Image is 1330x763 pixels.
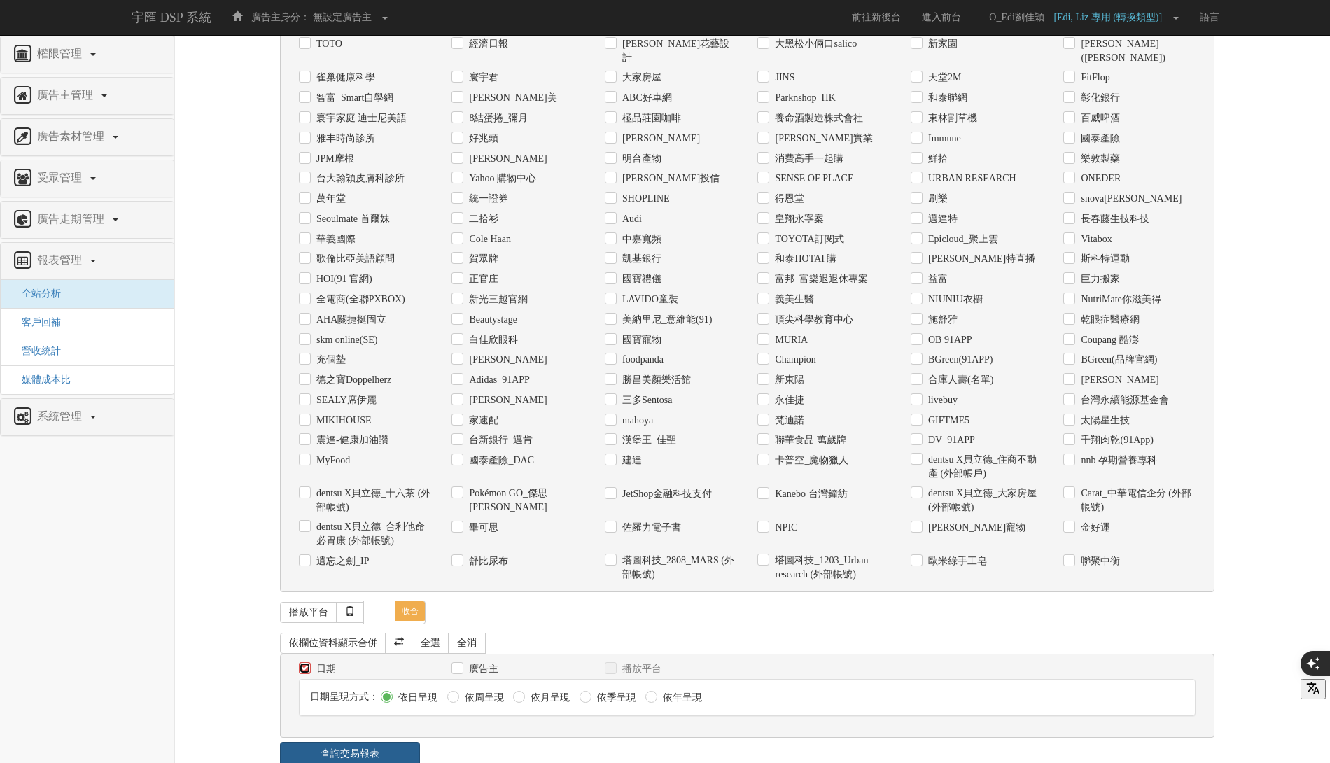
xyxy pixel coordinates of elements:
[465,521,498,535] label: 畢可思
[925,433,975,447] label: DV_91APP
[465,373,529,387] label: Adidas_91APP
[395,691,437,705] label: 依日呈現
[11,126,163,148] a: 廣告素材管理
[527,691,570,705] label: 依月呈現
[465,554,508,568] label: 舒比尿布
[925,212,958,226] label: 邁達特
[11,346,61,356] a: 營收統計
[465,486,584,514] label: Pokémon GO_傑思[PERSON_NAME]
[771,37,857,51] label: 大黑松小倆口salico
[619,313,712,327] label: 美納里尼_意維能(91)
[1077,152,1120,166] label: 樂敦製藥
[771,313,853,327] label: 頂尖科學教育中心
[11,288,61,299] a: 全站分析
[925,192,948,206] label: 刷樂
[313,37,342,51] label: TOTO
[619,192,670,206] label: SHOPLINE
[1077,433,1153,447] label: 千翔肉乾(91App)
[11,250,163,272] a: 報表管理
[619,132,700,146] label: [PERSON_NAME]
[11,374,71,385] a: 媒體成本比
[619,152,661,166] label: 明台產物
[34,410,89,422] span: 系統管理
[11,43,163,66] a: 權限管理
[465,454,534,468] label: 國泰產險_DAC
[771,132,872,146] label: [PERSON_NAME]實業
[771,353,815,367] label: Champion
[313,414,372,428] label: MIKIHOUSE
[465,152,547,166] label: [PERSON_NAME]
[313,353,346,367] label: 充個墊
[1077,554,1120,568] label: 聯聚中衡
[313,272,372,286] label: HOI(91 官網)
[1077,212,1149,226] label: 長春藤生技科技
[771,252,836,266] label: 和泰HOTAI 購
[925,71,961,85] label: 天堂2M
[465,353,547,367] label: [PERSON_NAME]
[313,152,354,166] label: JPM摩根
[925,486,1043,514] label: dentsu X貝立德_大家房屋 (外部帳號)
[925,414,969,428] label: GIFTME5
[251,12,310,22] span: 廣告主身分：
[619,171,720,185] label: [PERSON_NAME]投信
[1077,37,1196,65] label: [PERSON_NAME]([PERSON_NAME])
[465,232,510,246] label: Cole Haan
[771,454,848,468] label: 卡普空_魔物獵人
[619,71,661,85] label: 大家房屋
[925,333,972,347] label: OB 91APP
[925,272,948,286] label: 益富
[465,293,528,307] label: 新光三越官網
[619,662,661,676] label: 播放平台
[1077,293,1161,307] label: NutriMate你滋美得
[925,453,1043,481] label: dentsu X貝立德_住商不動產 (外部帳戶)
[313,111,407,125] label: 寰宇家庭 迪士尼美語
[313,486,431,514] label: dentsu X貝立德_十六茶 (外部帳號)
[594,691,636,705] label: 依季呈現
[313,252,395,266] label: 歌倫比亞美語顧問
[11,317,61,328] a: 客戶回補
[395,601,426,621] span: 收合
[465,212,498,226] label: 二拾衫
[771,212,824,226] label: 皇翔永寧案
[313,454,350,468] label: MyFood
[619,521,681,535] label: 佐羅力電子書
[465,252,498,266] label: 賀眾牌
[313,132,375,146] label: 雅丰時尚診所
[1077,333,1138,347] label: Coupang 酷澎
[448,633,486,654] a: 全消
[619,212,642,226] label: Audi
[1077,393,1169,407] label: 台灣永續能源基金會
[619,293,678,307] label: LAVIDO童裝
[619,487,712,501] label: JetShop金融科技支付
[34,171,89,183] span: 受眾管理
[925,152,948,166] label: 鮮拾
[1077,353,1157,367] label: BGreen(品牌官網)
[1077,252,1130,266] label: 斯科特運動
[34,213,111,225] span: 廣告走期管理
[465,91,556,105] label: [PERSON_NAME]美
[619,393,673,407] label: 三多Sentosa
[619,91,672,105] label: ABC好車網
[771,152,843,166] label: 消費高手一起購
[925,171,1016,185] label: URBAN RESEARCH
[771,192,804,206] label: 得恩堂
[313,171,405,185] label: 台大翰穎皮膚科診所
[465,111,528,125] label: 8結蛋捲_彌月
[925,252,1035,266] label: [PERSON_NAME]特直播
[925,554,987,568] label: 歐米綠手工皂
[1077,414,1130,428] label: 太陽星生技
[771,373,804,387] label: 新東陽
[771,393,804,407] label: 永佳捷
[313,520,431,548] label: dentsu X貝立德_合利他命_必胃康 (外部帳號)
[11,209,163,231] a: 廣告走期管理
[925,111,977,125] label: 東林割草機
[925,293,983,307] label: NIUNIU衣櫥
[313,232,356,246] label: 華義國際
[925,132,961,146] label: Immune
[925,37,958,51] label: 新家園
[925,313,958,327] label: 施舒雅
[771,554,890,582] label: 塔圖科技_1203_Urban research (外部帳號)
